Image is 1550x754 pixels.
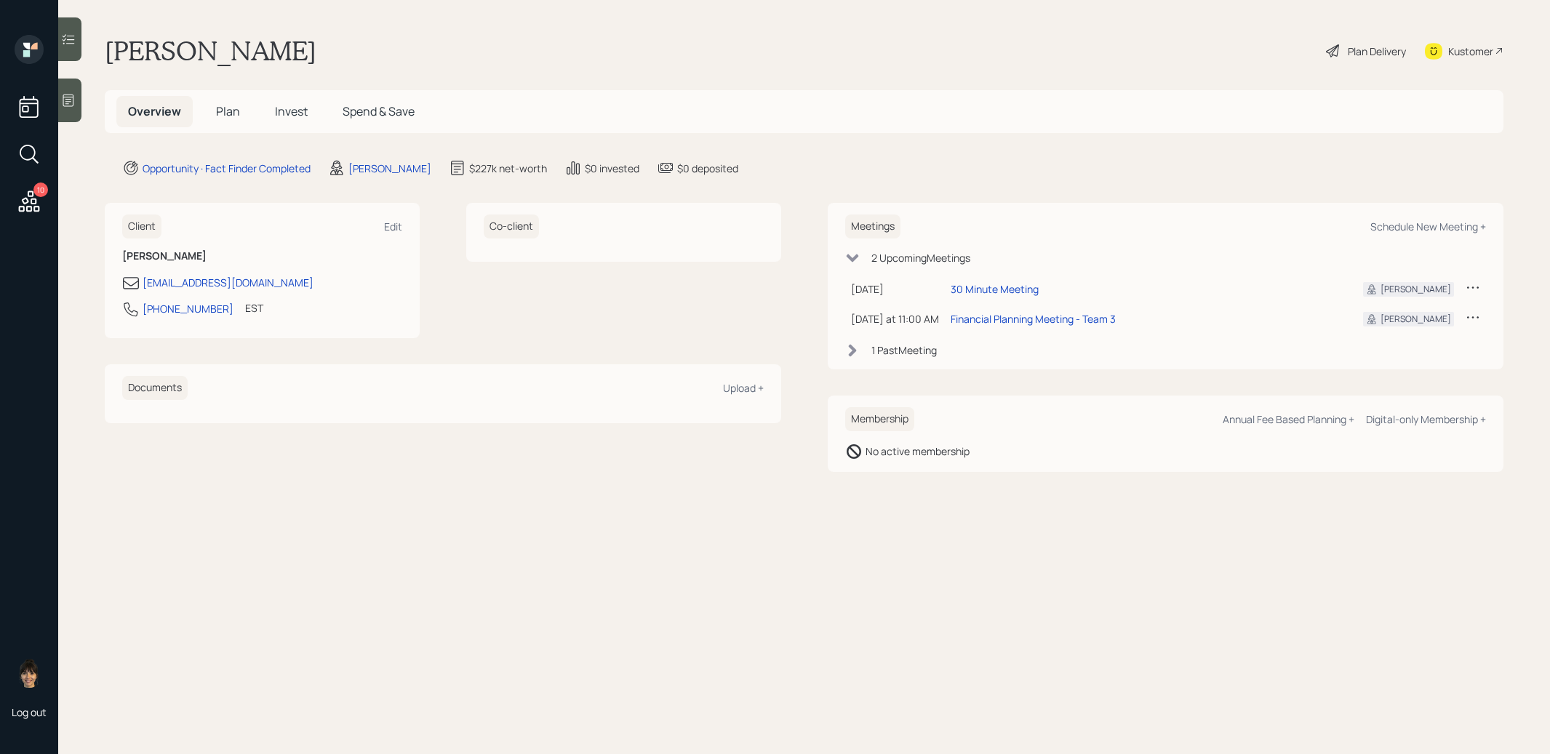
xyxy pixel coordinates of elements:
div: Upload + [723,381,764,395]
div: Financial Planning Meeting - Team 3 [951,311,1116,326]
h6: Co-client [484,214,539,238]
div: $0 deposited [677,161,738,176]
div: Digital-only Membership + [1366,412,1486,426]
div: [PHONE_NUMBER] [143,301,233,316]
div: [EMAIL_ADDRESS][DOMAIN_NAME] [143,275,313,290]
div: Plan Delivery [1348,44,1406,59]
div: Annual Fee Based Planning + [1223,412,1354,426]
div: 1 Past Meeting [871,342,937,358]
div: Kustomer [1448,44,1493,59]
div: Schedule New Meeting + [1370,220,1486,233]
h6: Documents [122,376,188,400]
h6: [PERSON_NAME] [122,250,402,262]
h1: [PERSON_NAME] [105,35,316,67]
div: [PERSON_NAME] [1381,283,1451,296]
div: Edit [384,220,402,233]
div: [DATE] [851,281,939,297]
div: Opportunity · Fact Finder Completed [143,161,311,176]
h6: Membership [845,407,914,431]
div: Log out [12,705,47,719]
div: 30 Minute Meeting [951,281,1039,297]
h6: Meetings [845,214,900,238]
div: [DATE] at 11:00 AM [851,311,939,326]
span: Overview [128,103,181,119]
div: $0 invested [585,161,639,176]
div: [PERSON_NAME] [348,161,431,176]
div: $227k net-worth [469,161,547,176]
div: 2 Upcoming Meeting s [871,250,970,265]
div: [PERSON_NAME] [1381,313,1451,326]
div: 10 [33,183,48,197]
div: No active membership [866,444,970,459]
span: Spend & Save [343,103,415,119]
h6: Client [122,214,161,238]
div: EST [245,300,263,316]
img: treva-nostdahl-headshot.png [15,659,44,688]
span: Plan [216,103,240,119]
span: Invest [275,103,308,119]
